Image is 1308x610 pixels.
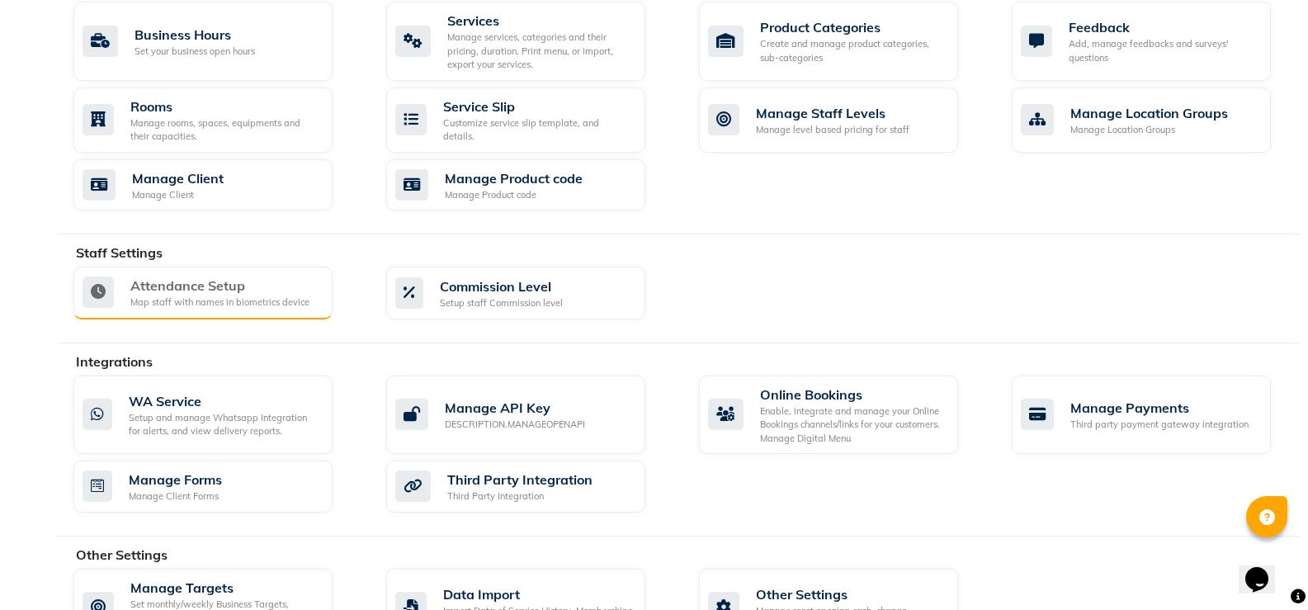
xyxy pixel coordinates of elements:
[756,584,945,604] div: Other Settings
[130,97,319,116] div: Rooms
[386,87,674,153] a: Service SlipCustomize service slip template, and details.
[756,123,909,137] div: Manage level based pricing for staff
[699,87,987,153] a: Manage Staff LevelsManage level based pricing for staff
[440,277,563,296] div: Commission Level
[1012,2,1300,81] a: FeedbackAdd, manage feedbacks and surveys' questions
[756,103,909,123] div: Manage Staff Levels
[447,31,632,72] div: Manage services, categories and their pricing, duration. Print menu, or import, export your servi...
[760,385,945,404] div: Online Bookings
[445,168,583,188] div: Manage Product code
[386,461,674,513] a: Third Party IntegrationThird Party Integration
[130,116,319,144] div: Manage rooms, spaces, equipments and their capacities.
[132,188,224,202] div: Manage Client
[445,398,585,418] div: Manage API Key
[132,168,224,188] div: Manage Client
[443,97,632,116] div: Service Slip
[447,11,632,31] div: Services
[760,37,945,64] div: Create and manage product categories, sub-categories
[135,25,255,45] div: Business Hours
[129,470,222,489] div: Manage Forms
[1070,418,1249,432] div: Third party payment gateway integration
[443,584,632,604] div: Data Import
[1239,544,1291,593] iframe: chat widget
[760,404,945,446] div: Enable, integrate and manage your Online Bookings channels/links for your customers. Manage Digit...
[129,411,319,438] div: Setup and manage Whatsapp Integration for alerts, and view delivery reports.
[447,489,593,504] div: Third Party Integration
[699,2,987,81] a: Product CategoriesCreate and manage product categories, sub-categories
[440,296,563,310] div: Setup staff Commission level
[73,267,361,319] a: Attendance SetupMap staff with names in biometrics device
[73,87,361,153] a: RoomsManage rooms, spaces, equipments and their capacities.
[1070,103,1228,123] div: Manage Location Groups
[135,45,255,59] div: Set your business open hours
[1069,37,1258,64] div: Add, manage feedbacks and surveys' questions
[1069,17,1258,37] div: Feedback
[447,470,593,489] div: Third Party Integration
[130,296,309,310] div: Map staff with names in biometrics device
[445,418,585,432] div: DESCRIPTION.MANAGEOPENAPI
[1012,376,1300,455] a: Manage PaymentsThird party payment gateway integration
[386,376,674,455] a: Manage API KeyDESCRIPTION.MANAGEOPENAPI
[73,461,361,513] a: Manage FormsManage Client Forms
[445,188,583,202] div: Manage Product code
[73,159,361,211] a: Manage ClientManage Client
[386,159,674,211] a: Manage Product codeManage Product code
[73,376,361,455] a: WA ServiceSetup and manage Whatsapp Integration for alerts, and view delivery reports.
[1012,87,1300,153] a: Manage Location GroupsManage Location Groups
[699,376,987,455] a: Online BookingsEnable, integrate and manage your Online Bookings channels/links for your customer...
[130,276,309,296] div: Attendance Setup
[760,17,945,37] div: Product Categories
[1070,398,1249,418] div: Manage Payments
[386,2,674,81] a: ServicesManage services, categories and their pricing, duration. Print menu, or import, export yo...
[386,267,674,319] a: Commission LevelSetup staff Commission level
[443,116,632,144] div: Customize service slip template, and details.
[129,391,319,411] div: WA Service
[73,2,361,81] a: Business HoursSet your business open hours
[130,578,319,598] div: Manage Targets
[129,489,222,504] div: Manage Client Forms
[1070,123,1228,137] div: Manage Location Groups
